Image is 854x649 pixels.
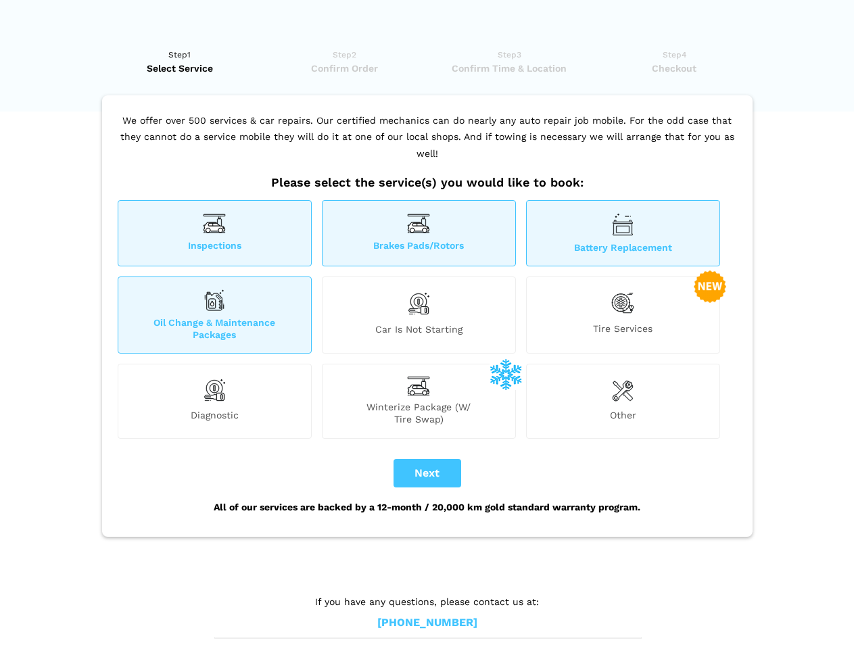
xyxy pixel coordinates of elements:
div: All of our services are backed by a 12-month / 20,000 km gold standard warranty program. [114,487,740,527]
a: [PHONE_NUMBER] [377,616,477,630]
span: Inspections [118,239,311,254]
span: Select Service [102,62,258,75]
a: Step2 [266,48,423,75]
span: Checkout [596,62,753,75]
a: Step1 [102,48,258,75]
span: Confirm Order [266,62,423,75]
p: We offer over 500 services & car repairs. Our certified mechanics can do nearly any auto repair j... [114,112,740,176]
span: Oil Change & Maintenance Packages [118,316,311,341]
span: Other [527,409,719,425]
span: Battery Replacement [527,241,719,254]
span: Confirm Time & Location [431,62,588,75]
a: Step3 [431,48,588,75]
img: winterize-icon_1.png [490,358,522,390]
img: new-badge-2-48.png [694,270,726,303]
a: Step4 [596,48,753,75]
span: Winterize Package (W/ Tire Swap) [323,401,515,425]
h2: Please select the service(s) you would like to book: [114,175,740,190]
span: Tire Services [527,322,719,341]
p: If you have any questions, please contact us at: [214,594,640,609]
button: Next [394,459,461,487]
span: Brakes Pads/Rotors [323,239,515,254]
span: Car is not starting [323,323,515,341]
span: Diagnostic [118,409,311,425]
